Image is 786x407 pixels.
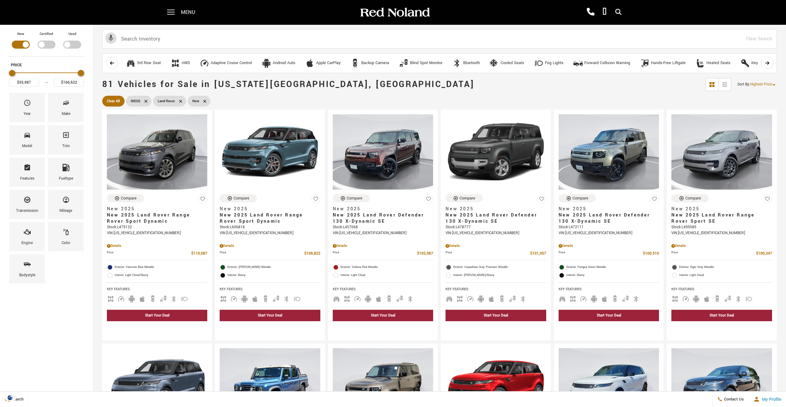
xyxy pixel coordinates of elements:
div: Backup Camera [350,59,360,68]
div: Start Your Deal [220,310,320,321]
div: Pricing Details - New 2025 Land Rover Range Rover Sport Dynamic With Navigation & 4WD [220,243,320,249]
span: $106,822 [304,250,320,257]
span: Key Features : [446,286,546,293]
div: AWD [171,59,180,68]
span: Land Rover [158,97,175,105]
h5: Price [11,62,82,68]
span: $101,057 [530,250,546,257]
div: undefined - New 2025 Land Rover Defender 130 X-Dynamic SE With Navigation & AWD [559,323,659,334]
span: Blind Spot Monitor [509,296,516,300]
img: Opt-Out Icon [3,394,17,401]
div: Start Your Deal [559,310,659,321]
span: New [192,97,199,105]
span: Color [62,227,70,240]
button: Compare Vehicle [107,194,144,202]
div: Apple CarPlay [305,59,314,68]
a: New 2025New 2025 Land Rover Defender 130 X-Dynamic SE [446,206,546,225]
span: Adaptive Cruise Control [230,296,238,300]
span: Blind Spot Monitor [724,296,731,300]
span: Backup Camera [498,296,506,300]
span: New 2025 Land Rover Defender 130 X-Dynamic SE [333,212,428,225]
div: Price [9,68,84,87]
span: Bodystyle [24,259,31,272]
span: Trim [62,130,70,143]
div: Android Auto [273,60,295,66]
button: Adaptive Cruise ControlAdaptive Cruise Control [196,57,255,70]
button: Save Vehicle [424,194,433,206]
span: Sort By : [737,82,750,87]
button: Keyless EntryKeyless Entry [737,57,779,70]
span: Engine [24,227,31,240]
span: Apple Car-Play [703,296,710,300]
div: Bluetooth [452,59,462,68]
span: Key Features : [107,286,207,293]
span: Backup Camera [611,296,619,300]
a: New 2025New 2025 Land Rover Defender 130 X-Dynamic SE [333,206,433,225]
div: FueltypeFueltype [48,158,84,187]
img: 2025 Land Rover Defender 130 X-Dynamic SE [446,114,546,190]
input: Maximum [54,79,84,87]
div: Start Your Deal [597,313,621,318]
div: VIN: [US_VEHICLE_IDENTIFICATION_NUMBER] [107,230,207,236]
span: Key Features : [671,286,772,293]
span: Third Row Seats [446,296,453,300]
span: Android Auto [241,296,248,300]
span: Apple Car-Play [138,296,146,300]
div: Filter by Vehicle Type [8,31,85,56]
a: New 2025New 2025 Land Rover Range Rover Sport Dynamic [107,206,207,225]
div: Compare [347,195,362,201]
span: Key Features : [559,286,659,293]
div: undefined - New 2025 Land Rover Defender 130 X-Dynamic SE With Navigation & AWD [333,323,433,334]
div: Mileage [59,208,72,214]
div: VIN: [US_VEHICLE_IDENTIFICATION_NUMBER] [671,230,772,236]
img: 2025 Land Rover Range Rover Sport Dynamic [107,114,207,190]
button: scroll right [761,57,773,69]
div: Compare [459,195,475,201]
span: Interior: Light Cloud [679,272,772,278]
span: AWD [343,296,351,300]
button: Save Vehicle [537,194,546,206]
span: Apple Car-Play [601,296,608,300]
a: New 2025New 2025 Land Rover Defender 130 X-Dynamic SE [559,206,659,225]
div: Compare [121,195,137,201]
span: Interior: Light Cloud [340,272,433,278]
span: AWD [220,296,227,300]
div: Transmission [16,208,38,214]
span: Bluetooth [283,296,290,300]
div: Pricing Details - New 2025 Land Rover Defender 130 X-Dynamic SE With Navigation & AWD [333,243,433,249]
button: Save Vehicle [198,194,207,206]
span: New 2025 Land Rover Defender 130 X-Dynamic SE [559,212,654,225]
div: EngineEngine [9,222,45,251]
span: Bluetooth [170,296,178,300]
span: Blind Spot Monitor [396,296,403,300]
button: Compare Vehicle [671,194,709,202]
div: Stock : L478777 [446,225,546,230]
div: Model [22,143,32,150]
span: New 2025 Land Rover Range Rover Sport SE [671,212,767,225]
div: Start Your Deal [107,310,207,321]
div: Stock : L472111 [559,225,659,230]
div: Pricing Details - New 2025 Land Rover Range Rover Sport Dynamic With Navigation & AWD [107,243,207,249]
span: Third Row Seats [559,296,566,300]
div: undefined - New 2025 Land Rover Range Rover Sport SE With Navigation & AWD [671,323,772,334]
div: Blind Spot Monitor [410,60,442,66]
button: Save Vehicle [650,194,659,206]
div: Color [62,240,70,247]
span: New 2025 [220,206,315,212]
span: Exterior: Eiger Gray Metallic [679,264,772,270]
span: Key Features : [333,286,433,293]
span: Price [333,250,417,257]
div: Stock : L457068 [333,225,433,230]
span: Apple Car-Play [375,296,382,300]
button: Android AutoAndroid Auto [258,57,299,70]
div: Trim [62,143,70,150]
span: Fog Lights [745,296,753,300]
button: Save Vehicle [311,194,320,206]
span: My Profile [760,397,781,402]
div: Stock : L606818 [220,225,320,230]
button: Open user profile menu [749,392,786,407]
section: Click to Open Cookie Consent Modal [3,394,17,401]
span: Highest Price [750,82,772,87]
div: Stock : L479132 [107,225,207,230]
button: AWDAWD [167,57,193,70]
